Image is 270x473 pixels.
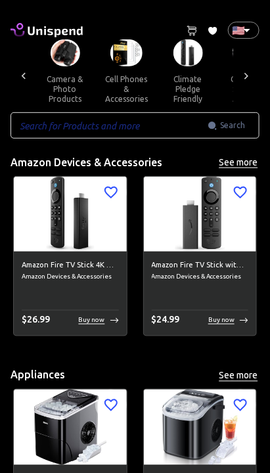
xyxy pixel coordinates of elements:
[232,22,238,38] p: 🇺🇸
[152,271,249,282] span: Amazon Devices & Accessories
[152,259,249,271] h6: Amazon Fire TV Stick with Alexa Voice Remote (includes TV controls), free &amp; live TV without c...
[35,66,95,112] button: camera & photo products
[144,177,257,252] img: Amazon Fire TV Stick with Alexa Voice Remote (includes TV controls), free &amp; live TV without c...
[144,390,257,464] img: Countertop Ice Maker, Ice Maker Machine 6 Mins 9 Bullet Ice, 26.5lbs/24Hrs, Portable Ice Maker Ma...
[158,66,217,112] button: climate pledge friendly
[14,177,127,252] img: Amazon Fire TV Stick 4K Max streaming device, Wi-Fi 6, Alexa Voice Remote (includes TV controls) ...
[95,66,158,112] button: cell phones & accessories
[51,39,80,66] img: Camera & Photo Products
[22,271,119,282] span: Amazon Devices & Accessories
[11,112,208,139] input: Search for Products and more
[11,156,162,169] h5: Amazon Devices & Accessories
[152,315,180,325] span: $ 24.99
[208,315,235,325] p: Buy now
[233,39,262,66] img: Clothing, Shoes & Jewelry
[217,154,259,171] button: See more
[14,390,127,464] img: Silonn Ice Maker Countertop, 9 Cubes Ready in 6 Mins, 26lbs in 24Hrs, Self-Cleaning Ice Machine w...
[220,119,245,132] span: Search
[110,39,143,66] img: Cell Phones & Accessories
[217,368,259,384] button: See more
[173,39,203,66] img: Climate Pledge Friendly
[22,259,119,271] h6: Amazon Fire TV Stick 4K Max streaming device, Wi-Fi 6, Alexa Voice Remote (includes TV controls)
[79,315,105,325] p: Buy now
[228,22,259,39] div: 🇺🇸
[22,315,50,325] span: $ 26.99
[11,369,65,382] h5: Appliances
